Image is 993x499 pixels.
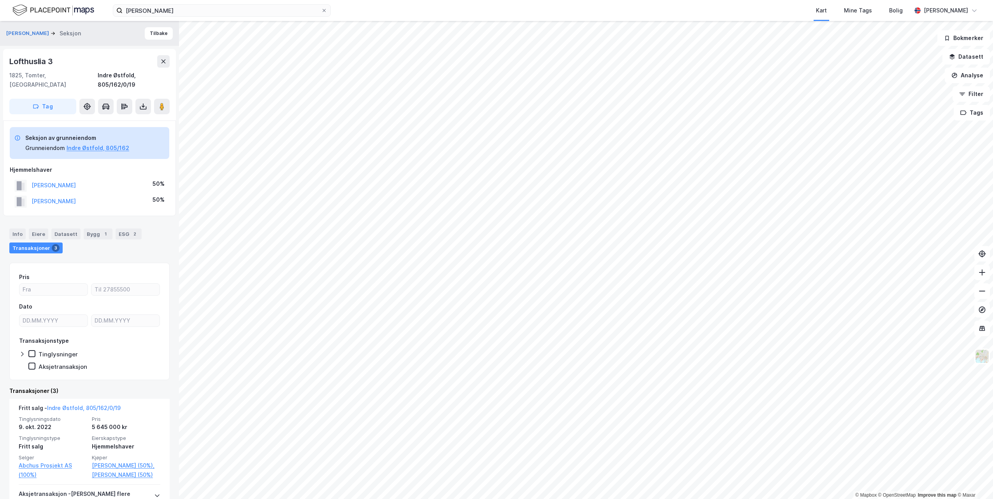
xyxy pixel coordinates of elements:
[953,86,990,102] button: Filter
[25,133,129,143] div: Seksjon av grunneiendom
[855,492,877,498] a: Mapbox
[84,229,112,239] div: Bygg
[52,244,60,252] div: 3
[954,105,990,120] button: Tags
[116,229,142,239] div: ESG
[67,143,129,153] button: Indre Østfold, 805/162
[19,315,88,326] input: DD.MM.YYYY
[945,68,990,83] button: Analyse
[19,336,69,345] div: Transaksjonstype
[954,462,993,499] div: Kontrollprogram for chat
[816,6,827,15] div: Kart
[19,435,87,441] span: Tinglysningstype
[92,454,160,461] span: Kjøper
[6,30,51,37] button: [PERSON_NAME]
[92,435,160,441] span: Eierskapstype
[19,422,87,432] div: 9. okt. 2022
[153,179,165,188] div: 50%
[102,230,109,238] div: 1
[91,315,160,326] input: DD.MM.YYYY
[92,422,160,432] div: 5 645 000 kr
[12,3,94,17] img: logo.f888ab2527a4732fd821a326f86c7f29.svg
[975,349,989,364] img: Z
[131,230,139,238] div: 2
[954,462,993,499] iframe: Chat Widget
[10,165,169,174] div: Hjemmelshaver
[25,143,65,153] div: Grunneiendom
[39,351,78,358] div: Tinglysninger
[39,363,87,370] div: Aksjetransaksjon
[878,492,916,498] a: OpenStreetMap
[98,71,170,89] div: Indre Østfold, 805/162/0/19
[19,284,88,295] input: Fra
[92,470,160,480] a: [PERSON_NAME] (50%)
[19,416,87,422] span: Tinglysningsdato
[123,5,321,16] input: Søk på adresse, matrikkel, gårdeiere, leietakere eller personer
[60,29,81,38] div: Seksjon
[145,27,173,40] button: Tilbake
[19,442,87,451] div: Fritt salg
[92,416,160,422] span: Pris
[29,229,48,239] div: Eiere
[9,99,76,114] button: Tag
[9,229,26,239] div: Info
[889,6,903,15] div: Bolig
[153,195,165,204] div: 50%
[19,454,87,461] span: Selger
[937,30,990,46] button: Bokmerker
[92,442,160,451] div: Hjemmelshaver
[844,6,872,15] div: Mine Tags
[924,6,968,15] div: [PERSON_NAME]
[19,302,32,311] div: Dato
[19,461,87,480] a: Abchus Prosjekt AS (100%)
[918,492,956,498] a: Improve this map
[9,386,170,396] div: Transaksjoner (3)
[91,284,160,295] input: Til 27855500
[9,243,63,253] div: Transaksjoner
[942,49,990,65] button: Datasett
[19,403,121,416] div: Fritt salg -
[47,405,121,411] a: Indre Østfold, 805/162/0/19
[19,272,30,282] div: Pris
[92,461,160,470] a: [PERSON_NAME] (50%),
[9,71,98,89] div: 1825, Tomter, [GEOGRAPHIC_DATA]
[9,55,54,68] div: Lofthuslia 3
[51,229,81,239] div: Datasett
